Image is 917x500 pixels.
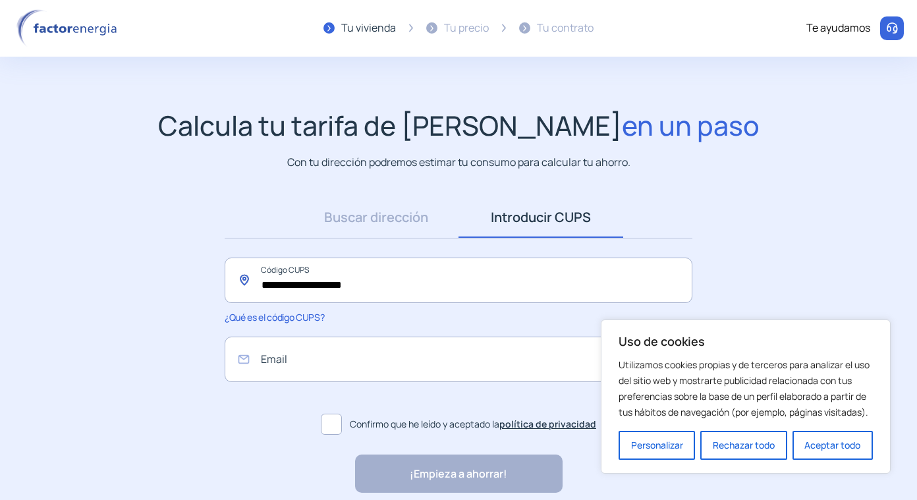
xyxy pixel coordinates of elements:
div: Tu vivienda [341,20,396,37]
p: Uso de cookies [619,333,873,349]
img: logo factor [13,9,125,47]
a: Introducir CUPS [458,197,623,238]
p: Con tu dirección podremos estimar tu consumo para calcular tu ahorro. [287,154,630,171]
button: Aceptar todo [792,431,873,460]
span: Confirmo que he leído y aceptado la [350,417,596,431]
div: Tu precio [444,20,489,37]
div: Tu contrato [537,20,594,37]
a: Buscar dirección [294,197,458,238]
a: política de privacidad [499,418,596,430]
button: Personalizar [619,431,695,460]
p: Utilizamos cookies propias y de terceros para analizar el uso del sitio web y mostrarte publicida... [619,357,873,420]
button: Rechazar todo [700,431,787,460]
div: Uso de cookies [601,319,891,474]
span: ¿Qué es el código CUPS? [225,311,324,323]
img: llamar [885,22,899,35]
h1: Calcula tu tarifa de [PERSON_NAME] [158,109,760,142]
div: Te ayudamos [806,20,870,37]
span: en un paso [622,107,760,144]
